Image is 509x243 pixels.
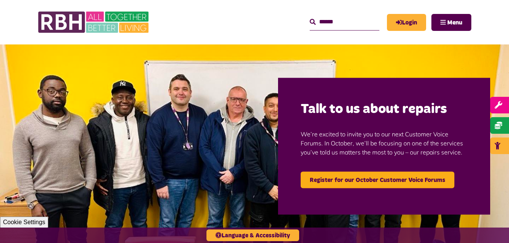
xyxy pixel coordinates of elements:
[431,14,471,31] button: Navigation
[387,14,426,31] a: MyRBH
[447,20,462,26] span: Menu
[38,8,151,37] img: RBH
[301,171,454,188] a: Register for our October Customer Voice Forums
[301,100,468,118] h2: Talk to us about repairs
[206,229,299,241] button: Language & Accessibility
[301,118,468,168] p: We’re excited to invite you to our next Customer Voice Forums. In October, we’ll be focusing on o...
